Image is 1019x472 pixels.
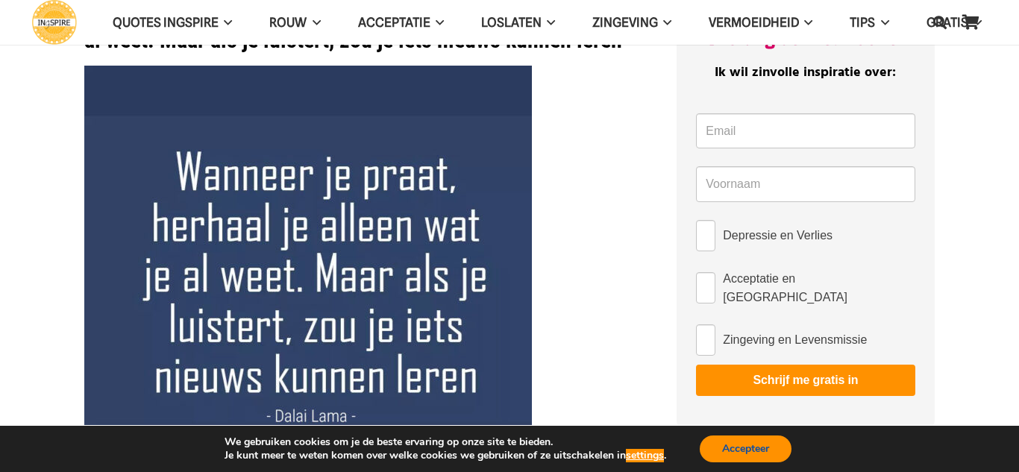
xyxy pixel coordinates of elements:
[225,449,666,462] p: Je kunt meer te weten komen over welke cookies we gebruiken of ze uitschakelen in .
[574,4,690,42] a: ZingevingZingeving Menu
[723,226,833,245] span: Depressie en Verlies
[113,15,219,30] span: QUOTES INGSPIRE
[908,4,1000,42] a: GRATISGRATIS Menu
[723,269,915,306] span: Acceptatie en [GEOGRAPHIC_DATA]
[925,4,955,41] a: Zoeken
[626,449,664,462] button: settings
[339,4,463,42] a: AcceptatieAcceptatie Menu
[831,4,907,42] a: TIPSTIPS Menu
[269,15,307,30] span: ROUW
[358,15,430,30] span: Acceptatie
[850,15,875,30] span: TIPS
[875,4,888,41] span: TIPS Menu
[696,220,715,251] input: Depressie en Verlies
[696,166,915,202] input: Voornaam
[696,365,915,396] button: Schrijf me gratis in
[542,4,555,41] span: Loslaten Menu
[700,435,791,462] button: Accepteer
[219,4,232,41] span: QUOTES INGSPIRE Menu
[481,15,542,30] span: Loslaten
[463,4,574,42] a: LoslatenLoslaten Menu
[430,4,444,41] span: Acceptatie Menu
[690,4,831,42] a: VERMOEIDHEIDVERMOEIDHEID Menu
[251,4,339,42] a: ROUWROUW Menu
[658,4,671,41] span: Zingeving Menu
[723,330,867,349] span: Zingeving en Levensmissie
[307,4,320,41] span: ROUW Menu
[696,272,715,303] input: Acceptatie en [GEOGRAPHIC_DATA]
[696,324,715,356] input: Zingeving en Levensmissie
[968,4,982,41] span: GRATIS Menu
[592,15,658,30] span: Zingeving
[225,435,666,449] p: We gebruiken cookies om je de beste ervaring op onze site te bieden.
[94,4,251,42] a: QUOTES INGSPIREQUOTES INGSPIRE Menu
[709,15,799,30] span: VERMOEIDHEID
[696,113,915,149] input: Email
[715,62,896,84] span: Ik wil zinvolle inspiratie over:
[799,4,812,41] span: VERMOEIDHEID Menu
